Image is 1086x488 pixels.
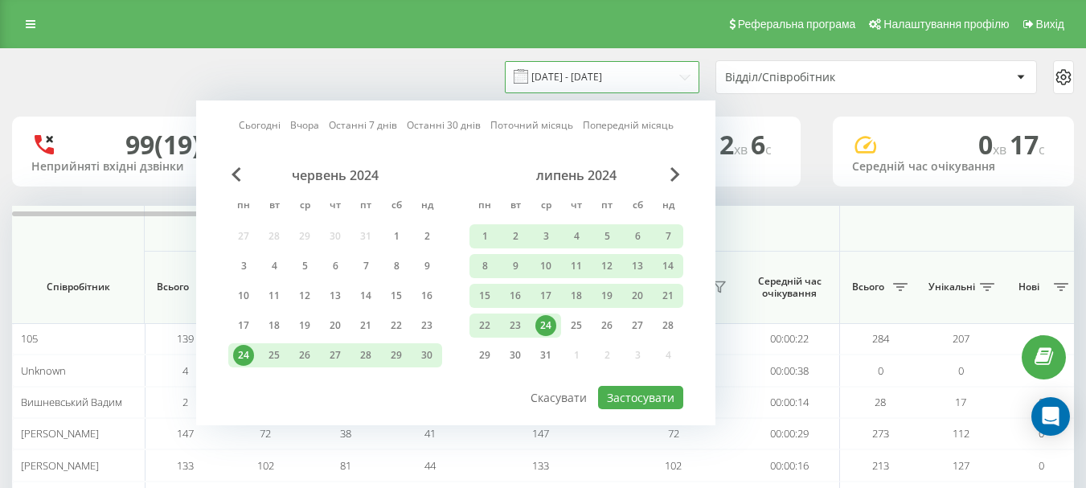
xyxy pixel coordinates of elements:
button: Скасувати [522,386,596,409]
span: 0 [978,127,1010,162]
span: 2 [182,395,188,409]
div: 23 [416,315,437,336]
span: Реферальна програма [738,18,856,31]
span: [PERSON_NAME] [21,458,99,473]
span: 139 [177,331,194,346]
div: чт 18 лип 2024 р. [561,284,592,308]
div: Open Intercom Messenger [1031,397,1070,436]
abbr: субота [625,195,650,219]
div: пт 28 черв 2024 р. [350,343,381,367]
div: сб 6 лип 2024 р. [622,224,653,248]
span: 17 [955,395,966,409]
span: c [1039,141,1045,158]
div: 26 [596,315,617,336]
div: липень 2024 [469,167,683,183]
div: сб 1 черв 2024 р. [381,224,412,248]
div: сб 22 черв 2024 р. [381,314,412,338]
div: пт 12 лип 2024 р. [592,254,622,278]
div: 9 [505,256,526,277]
div: 23 [505,315,526,336]
span: 72 [260,426,271,441]
span: хв [993,141,1010,158]
div: чт 27 черв 2024 р. [320,343,350,367]
div: 25 [566,315,587,336]
div: нд 30 черв 2024 р. [412,343,442,367]
a: Останні 7 днів [329,117,397,133]
abbr: понеділок [232,195,256,219]
abbr: четвер [564,195,588,219]
a: Останні 30 днів [407,117,481,133]
abbr: неділя [415,195,439,219]
div: ср 3 лип 2024 р. [531,224,561,248]
div: пт 7 черв 2024 р. [350,254,381,278]
span: 28 [875,395,886,409]
span: 17 [1010,127,1045,162]
div: 11 [566,256,587,277]
div: пн 29 лип 2024 р. [469,343,500,367]
div: нд 9 черв 2024 р. [412,254,442,278]
span: Вихід [1036,18,1064,31]
div: вт 16 лип 2024 р. [500,284,531,308]
span: Unknown [21,363,66,378]
div: 8 [386,256,407,277]
span: 0 [1039,458,1044,473]
div: ср 19 черв 2024 р. [289,314,320,338]
span: 112 [953,426,969,441]
div: 7 [355,256,376,277]
div: пт 21 черв 2024 р. [350,314,381,338]
span: 102 [257,458,274,473]
div: пт 26 лип 2024 р. [592,314,622,338]
div: Неприйняті вхідні дзвінки [31,160,234,174]
td: 00:00:38 [740,355,840,386]
div: 17 [233,315,254,336]
div: нд 7 лип 2024 р. [653,224,683,248]
span: Вишневський Вадим [21,395,122,409]
span: Всього [153,281,193,293]
div: 27 [325,345,346,366]
abbr: п’ятниця [595,195,619,219]
span: Next Month [670,167,680,182]
div: нд 28 лип 2024 р. [653,314,683,338]
span: 102 [665,458,682,473]
div: пн 17 черв 2024 р. [228,314,259,338]
div: 1 [386,226,407,247]
div: сб 29 черв 2024 р. [381,343,412,367]
div: 24 [535,315,556,336]
div: 22 [474,315,495,336]
div: 9 [416,256,437,277]
span: Співробітник [26,281,130,293]
div: пн 15 лип 2024 р. [469,284,500,308]
div: 13 [325,285,346,306]
div: 13 [627,256,648,277]
span: 38 [340,426,351,441]
div: нд 16 черв 2024 р. [412,284,442,308]
span: 0 [958,363,964,378]
abbr: середа [534,195,558,219]
div: ср 31 лип 2024 р. [531,343,561,367]
div: вт 11 черв 2024 р. [259,284,289,308]
div: 1 [474,226,495,247]
div: вт 4 черв 2024 р. [259,254,289,278]
div: 24 [233,345,254,366]
a: Попередній місяць [583,117,674,133]
span: c [765,141,772,158]
div: 25 [264,345,285,366]
span: Середній час очікування [752,275,827,300]
div: 18 [264,315,285,336]
div: 27 [627,315,648,336]
div: 3 [535,226,556,247]
div: 10 [233,285,254,306]
div: 4 [566,226,587,247]
div: пт 14 черв 2024 р. [350,284,381,308]
span: Унікальні [928,281,975,293]
div: пн 1 лип 2024 р. [469,224,500,248]
span: 72 [668,426,679,441]
div: 31 [535,345,556,366]
div: 14 [658,256,678,277]
abbr: понеділок [473,195,497,219]
div: 5 [596,226,617,247]
div: нд 21 лип 2024 р. [653,284,683,308]
div: нд 23 черв 2024 р. [412,314,442,338]
div: 6 [627,226,648,247]
span: 4 [182,363,188,378]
